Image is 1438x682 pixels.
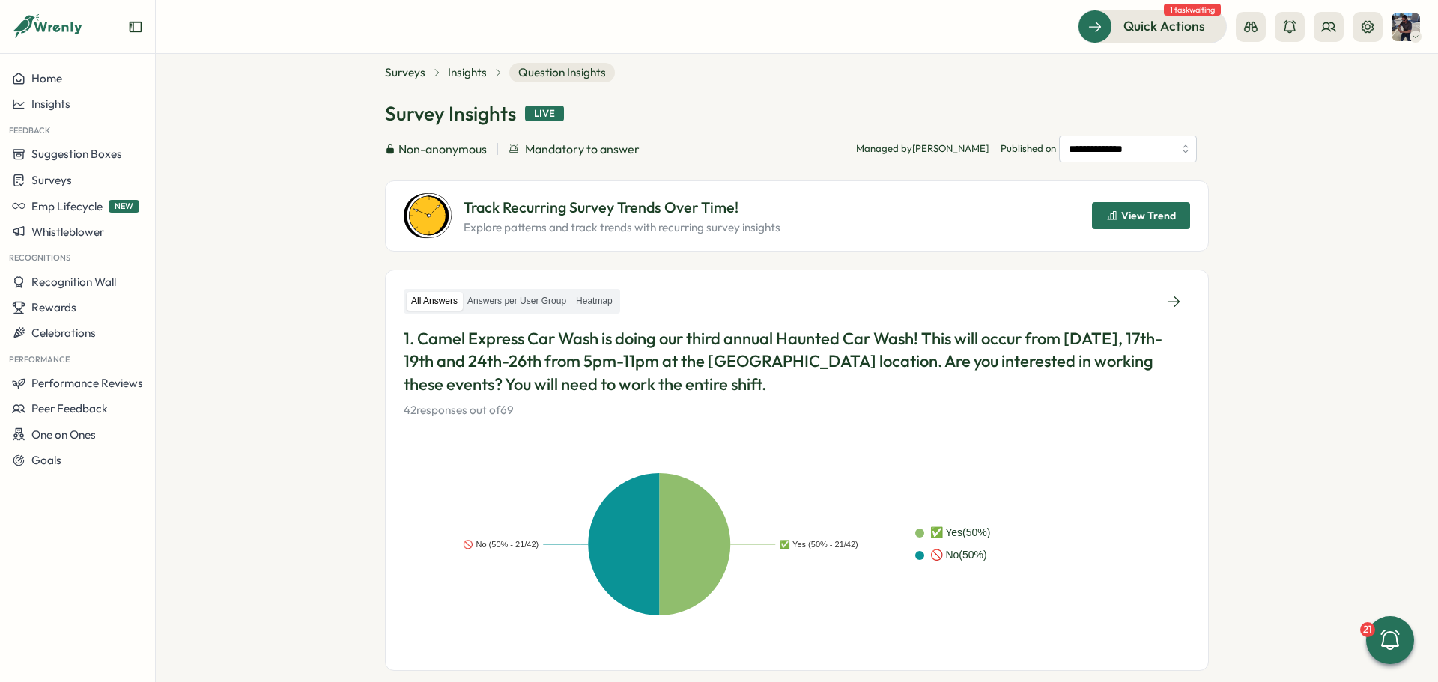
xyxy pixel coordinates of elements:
a: Surveys [385,64,425,81]
span: Recognition Wall [31,275,116,289]
span: Peer Feedback [31,401,108,415]
span: Question Insights [509,63,615,82]
span: Quick Actions [1123,16,1205,36]
span: Mandatory to answer [525,140,640,159]
label: All Answers [407,292,462,311]
div: ✅ Yes ( 50 %) [930,525,991,541]
span: Performance Reviews [31,376,143,390]
span: Non-anonymous [398,140,487,159]
img: Ehren Schleicher [1392,13,1420,41]
span: Insights [31,97,70,111]
span: NEW [109,200,139,213]
div: 21 [1360,622,1375,637]
span: Celebrations [31,326,96,340]
span: 1 task waiting [1164,4,1221,16]
button: Expand sidebar [128,19,143,34]
button: Quick Actions [1078,10,1227,43]
button: 21 [1366,616,1414,664]
p: Explore patterns and track trends with recurring survey insights [464,219,780,236]
span: Home [31,71,62,85]
span: Goals [31,453,61,467]
p: Track Recurring Survey Trends Over Time! [464,196,780,219]
span: [PERSON_NAME] [912,142,989,154]
p: 42 responses out of 69 [404,402,1190,418]
p: Managed by [856,142,989,156]
span: One on Ones [31,427,96,442]
text: ✅ Yes (50% - 21/42) [780,539,858,549]
span: View Trend [1121,210,1176,221]
span: Rewards [31,300,76,314]
p: 1. Camel Express Car Wash is doing our third annual Haunted Car Wash! This will occur from [DATE]... [404,327,1190,396]
button: View Trend [1092,202,1190,229]
text: 🚫 No (50% - 21/42) [463,539,539,549]
span: Emp Lifecycle [31,199,103,213]
div: 🚫 No ( 50 %) [930,547,987,564]
label: Answers per User Group [463,292,571,311]
span: Whistleblower [31,225,104,239]
span: Suggestion Boxes [31,147,122,161]
span: Surveys [31,173,72,187]
div: Live [525,106,564,122]
span: Published on [1001,136,1197,162]
a: Insights [448,64,487,81]
label: Heatmap [571,292,617,311]
h1: Survey Insights [385,100,516,127]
